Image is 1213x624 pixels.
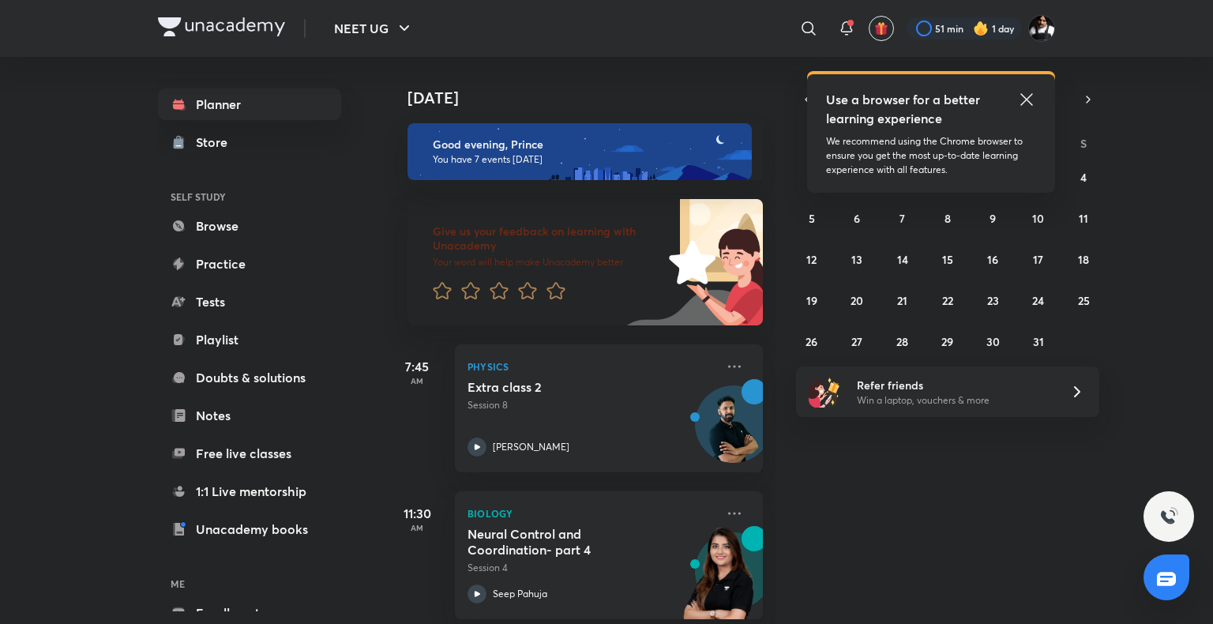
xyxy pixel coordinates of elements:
[799,288,824,313] button: October 19, 2025
[980,329,1005,354] button: October 30, 2025
[935,288,960,313] button: October 22, 2025
[468,504,715,523] p: Biology
[854,211,860,226] abbr: October 6, 2025
[890,329,915,354] button: October 28, 2025
[990,211,996,226] abbr: October 9, 2025
[385,504,449,523] h5: 11:30
[158,476,341,507] a: 1:1 Live mentorship
[857,377,1051,393] h6: Refer friends
[468,398,715,412] p: Session 8
[899,211,905,226] abbr: October 7, 2025
[1028,15,1055,42] img: Prince Kandara
[196,133,237,152] div: Store
[890,205,915,231] button: October 7, 2025
[890,288,915,313] button: October 21, 2025
[158,324,341,355] a: Playlist
[493,440,569,454] p: [PERSON_NAME]
[806,252,817,267] abbr: October 12, 2025
[468,357,715,376] p: Physics
[890,246,915,272] button: October 14, 2025
[809,211,815,226] abbr: October 5, 2025
[987,252,998,267] abbr: October 16, 2025
[158,513,341,545] a: Unacademy books
[851,334,862,349] abbr: October 27, 2025
[851,252,862,267] abbr: October 13, 2025
[806,334,817,349] abbr: October 26, 2025
[1078,293,1090,308] abbr: October 25, 2025
[944,211,951,226] abbr: October 8, 2025
[1032,293,1044,308] abbr: October 24, 2025
[851,293,863,308] abbr: October 20, 2025
[935,246,960,272] button: October 15, 2025
[896,334,908,349] abbr: October 28, 2025
[1071,246,1096,272] button: October 18, 2025
[806,293,817,308] abbr: October 19, 2025
[158,570,341,597] h6: ME
[844,246,869,272] button: October 13, 2025
[799,329,824,354] button: October 26, 2025
[799,246,824,272] button: October 12, 2025
[433,137,738,152] h6: Good evening, Prince
[844,205,869,231] button: October 6, 2025
[1159,507,1178,526] img: ttu
[615,199,763,325] img: feedback_image
[941,334,953,349] abbr: October 29, 2025
[799,205,824,231] button: October 5, 2025
[158,88,341,120] a: Planner
[1026,288,1051,313] button: October 24, 2025
[826,134,1036,177] p: We recommend using the Chrome browser to ensure you get the most up-to-date learning experience w...
[987,293,999,308] abbr: October 23, 2025
[385,357,449,376] h5: 7:45
[980,246,1005,272] button: October 16, 2025
[826,90,983,128] h5: Use a browser for a better learning experience
[809,376,840,408] img: referral
[158,400,341,431] a: Notes
[1071,288,1096,313] button: October 25, 2025
[158,126,341,158] a: Store
[1078,252,1089,267] abbr: October 18, 2025
[1071,164,1096,190] button: October 4, 2025
[1026,205,1051,231] button: October 10, 2025
[158,438,341,469] a: Free live classes
[973,21,989,36] img: streak
[942,293,953,308] abbr: October 22, 2025
[1080,170,1087,185] abbr: October 4, 2025
[696,394,772,470] img: Avatar
[407,88,779,107] h4: [DATE]
[158,362,341,393] a: Doubts & solutions
[158,248,341,280] a: Practice
[493,587,547,601] p: Seep Pahuja
[158,210,341,242] a: Browse
[468,526,664,558] h5: Neural Control and Coordination- part 4
[1032,211,1044,226] abbr: October 10, 2025
[1033,334,1044,349] abbr: October 31, 2025
[158,286,341,318] a: Tests
[980,205,1005,231] button: October 9, 2025
[325,13,423,44] button: NEET UG
[897,252,908,267] abbr: October 14, 2025
[433,256,663,269] p: Your word will help make Unacademy better
[1026,246,1051,272] button: October 17, 2025
[980,288,1005,313] button: October 23, 2025
[869,16,894,41] button: avatar
[986,334,1000,349] abbr: October 30, 2025
[433,153,738,166] p: You have 7 events [DATE]
[468,561,715,575] p: Session 4
[468,379,664,395] h5: Extra class 2
[158,17,285,36] img: Company Logo
[857,393,1051,408] p: Win a laptop, vouchers & more
[935,329,960,354] button: October 29, 2025
[897,293,907,308] abbr: October 21, 2025
[158,17,285,40] a: Company Logo
[844,329,869,354] button: October 27, 2025
[407,123,752,180] img: evening
[433,224,663,253] h6: Give us your feedback on learning with Unacademy
[874,21,888,36] img: avatar
[844,288,869,313] button: October 20, 2025
[1026,329,1051,354] button: October 31, 2025
[1033,252,1043,267] abbr: October 17, 2025
[1071,205,1096,231] button: October 11, 2025
[935,205,960,231] button: October 8, 2025
[1080,136,1087,151] abbr: Saturday
[1079,211,1088,226] abbr: October 11, 2025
